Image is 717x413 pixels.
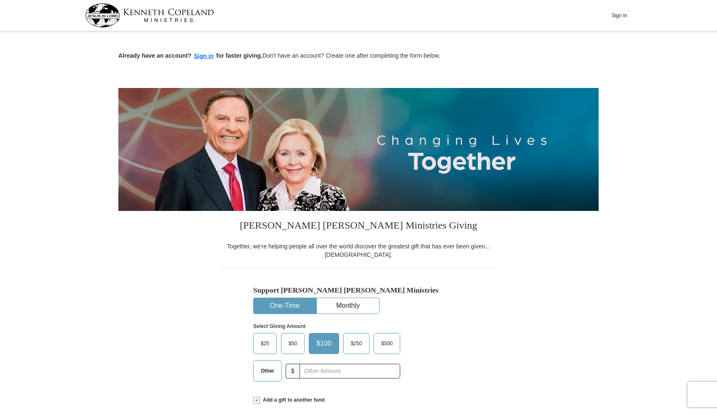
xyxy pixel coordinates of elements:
[377,337,397,350] span: $500
[222,242,495,259] div: Together, we're helping people all over the world discover the greatest gift that has ever been g...
[257,337,273,350] span: $25
[85,3,214,27] img: kcm-header-logo.svg
[118,52,262,59] strong: Already have an account? for faster giving.
[118,51,599,61] p: Don't have an account? Create one after completing the form below.
[192,51,217,61] button: Sign in
[253,323,305,329] strong: Select Giving Amount
[300,364,400,378] input: Other Amount
[254,298,316,314] button: One-Time
[222,211,495,242] h3: [PERSON_NAME] [PERSON_NAME] Ministries Giving
[257,365,278,377] span: Other
[286,364,300,378] span: $
[317,298,379,314] button: Monthly
[284,337,301,350] span: $50
[260,397,325,404] span: Add a gift to another fund
[312,337,336,350] span: $100
[607,9,632,22] button: Sign In
[253,286,464,295] h5: Support [PERSON_NAME] [PERSON_NAME] Ministries
[347,337,367,350] span: $250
